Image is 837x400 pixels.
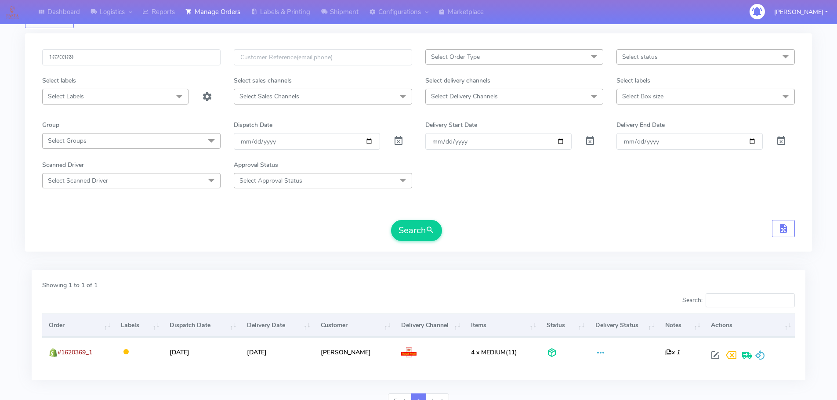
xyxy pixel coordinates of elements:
[391,220,442,241] button: Search
[58,348,92,357] span: #1620369_1
[234,160,278,169] label: Approval Status
[471,348,517,357] span: (11)
[42,314,114,337] th: Order: activate to sort column ascending
[163,337,240,367] td: [DATE]
[240,314,314,337] th: Delivery Date: activate to sort column ascending
[314,314,394,337] th: Customer: activate to sort column ascending
[42,160,84,169] label: Scanned Driver
[49,348,58,357] img: shopify.png
[616,76,650,85] label: Select labels
[616,120,665,130] label: Delivery End Date
[540,314,589,337] th: Status: activate to sort column ascending
[588,314,658,337] th: Delivery Status: activate to sort column ascending
[239,177,302,185] span: Select Approval Status
[471,348,506,357] span: 4 x MEDIUM
[114,314,163,337] th: Labels: activate to sort column ascending
[401,347,417,358] img: Royal Mail
[622,92,663,101] span: Select Box size
[622,53,658,61] span: Select status
[682,293,795,307] label: Search:
[425,76,490,85] label: Select delivery channels
[234,76,292,85] label: Select sales channels
[234,120,272,130] label: Dispatch Date
[234,49,412,65] input: Customer Reference(email,phone)
[314,337,394,367] td: [PERSON_NAME]
[42,120,59,130] label: Group
[163,314,240,337] th: Dispatch Date: activate to sort column ascending
[658,314,704,337] th: Notes: activate to sort column ascending
[425,120,477,130] label: Delivery Start Date
[768,3,834,21] button: [PERSON_NAME]
[239,92,299,101] span: Select Sales Channels
[42,76,76,85] label: Select labels
[706,293,795,307] input: Search:
[42,281,98,290] label: Showing 1 to 1 of 1
[431,53,480,61] span: Select Order Type
[48,177,108,185] span: Select Scanned Driver
[395,314,464,337] th: Delivery Channel: activate to sort column ascending
[431,92,498,101] span: Select Delivery Channels
[464,314,540,337] th: Items: activate to sort column ascending
[240,337,314,367] td: [DATE]
[704,314,795,337] th: Actions: activate to sort column ascending
[665,348,680,357] i: x 1
[48,137,87,145] span: Select Groups
[48,92,84,101] span: Select Labels
[42,49,221,65] input: Order Id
